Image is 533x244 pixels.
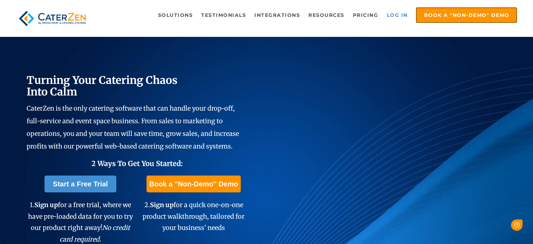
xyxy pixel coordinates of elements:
div: Navigation Menu [102,7,517,23]
em: No credit card required. [60,224,130,243]
a: Log in [383,8,411,22]
img: caterzen [16,7,89,29]
a: Integrations [251,8,303,22]
span: Sign up [34,201,58,209]
a: Testimonials [198,8,250,22]
a: Start a Free Trial [45,176,116,192]
a: Book a "Non-Demo" Demo [146,176,241,192]
span: Turning Your Catering Chaos Into Calm [27,73,178,98]
span: CaterZen is the only catering software that can handle your drop-off, full-service and event spac... [27,104,239,150]
span: Sign up [150,201,173,209]
span: 1. for a free trial, where we have pre-loaded data for you to try our product right away! [28,201,132,243]
a: Pricing [349,8,382,22]
span: 2. for a quick one-on-one product walkthrough, tailored for your business' needs [143,201,245,232]
span: 2 Ways To Get You Started: [91,159,183,168]
a: Solutions [155,8,197,22]
a: Resources [305,8,348,22]
iframe: Help widget launcher [471,217,525,236]
a: Book a "Non-Demo" Demo [416,7,517,23]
